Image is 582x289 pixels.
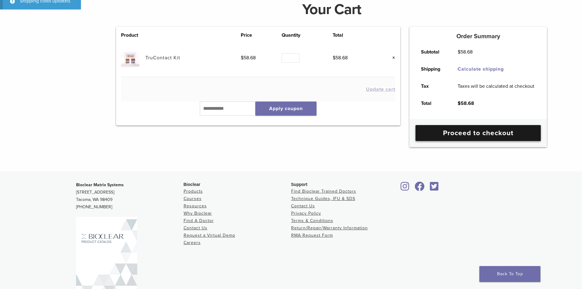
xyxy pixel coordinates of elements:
th: Total [333,31,374,39]
strong: Bioclear Matrix Systems [76,182,124,187]
a: Bioclear [428,185,441,191]
a: Return/Repair/Warranty Information [291,225,368,231]
a: Find Bioclear Trained Doctors [291,189,356,194]
span: $ [241,55,243,61]
h5: Order Summary [409,33,547,40]
span: $ [458,100,461,106]
span: Bioclear [184,182,200,187]
td: Taxes will be calculated at checkout [451,78,541,95]
a: Calculate shipping [458,66,504,72]
p: [STREET_ADDRESS] Tacoma, WA 98409 [PHONE_NUMBER] [76,181,184,211]
th: Quantity [282,31,333,39]
a: Bioclear [413,185,427,191]
a: Request a Virtual Demo [184,233,235,238]
h1: Your Cart [112,2,551,17]
img: TruContact Kit [121,49,139,67]
span: $ [333,55,335,61]
th: Subtotal [414,43,451,61]
a: Find A Doctor [184,218,214,223]
a: Courses [184,196,202,201]
a: Privacy Policy [291,211,321,216]
a: TruContact Kit [145,55,180,61]
span: Support [291,182,308,187]
span: $ [458,49,460,55]
button: Apply coupon [255,102,317,116]
a: Resources [184,203,207,209]
th: Shipping [414,61,451,78]
a: Why Bioclear [184,211,212,216]
th: Price [241,31,282,39]
a: RMA Request Form [291,233,333,238]
th: Tax [414,78,451,95]
a: Careers [184,240,201,245]
a: Products [184,189,203,194]
a: Contact Us [184,225,207,231]
a: Contact Us [291,203,315,209]
a: Terms & Conditions [291,218,333,223]
a: Proceed to checkout [415,125,541,141]
bdi: 58.68 [458,49,473,55]
bdi: 58.68 [458,100,474,106]
a: Bioclear [399,185,412,191]
th: Total [414,95,451,112]
bdi: 58.68 [241,55,256,61]
a: Technique Guides, IFU & SDS [291,196,355,201]
th: Product [121,31,145,39]
bdi: 58.68 [333,55,348,61]
button: Update cart [366,87,395,92]
a: Remove this item [387,54,395,62]
a: Back To Top [479,266,540,282]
